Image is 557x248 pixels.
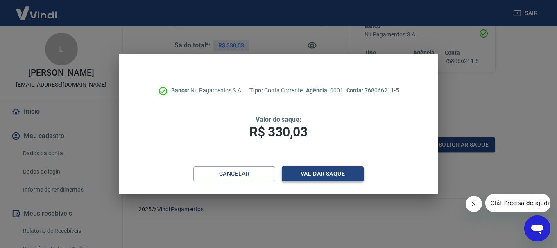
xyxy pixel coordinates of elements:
[524,215,550,241] iframe: Botão para abrir a janela de mensagens
[282,166,364,181] button: Validar saque
[256,116,301,123] span: Valor do saque:
[249,87,264,94] span: Tipo:
[171,87,190,94] span: Banco:
[306,87,330,94] span: Agência:
[5,6,69,12] span: Olá! Precisa de ajuda?
[171,86,243,95] p: Nu Pagamentos S.A.
[193,166,275,181] button: Cancelar
[485,194,550,212] iframe: Mensagem da empresa
[346,86,399,95] p: 768066211-5
[346,87,365,94] span: Conta:
[249,86,303,95] p: Conta Corrente
[249,124,308,140] span: R$ 330,03
[306,86,343,95] p: 0001
[466,196,482,212] iframe: Fechar mensagem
